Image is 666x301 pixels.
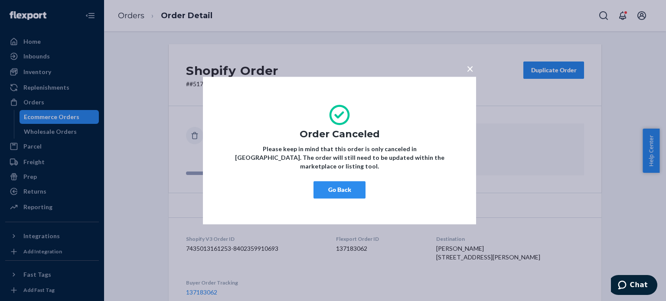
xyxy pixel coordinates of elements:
h1: Order Canceled [229,129,450,139]
iframe: Opens a widget where you can chat to one of our agents [611,275,657,297]
strong: Please keep in mind that this order is only canceled in [GEOGRAPHIC_DATA]. The order will still n... [235,145,444,170]
span: × [467,61,473,76]
button: Go Back [313,181,366,198]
